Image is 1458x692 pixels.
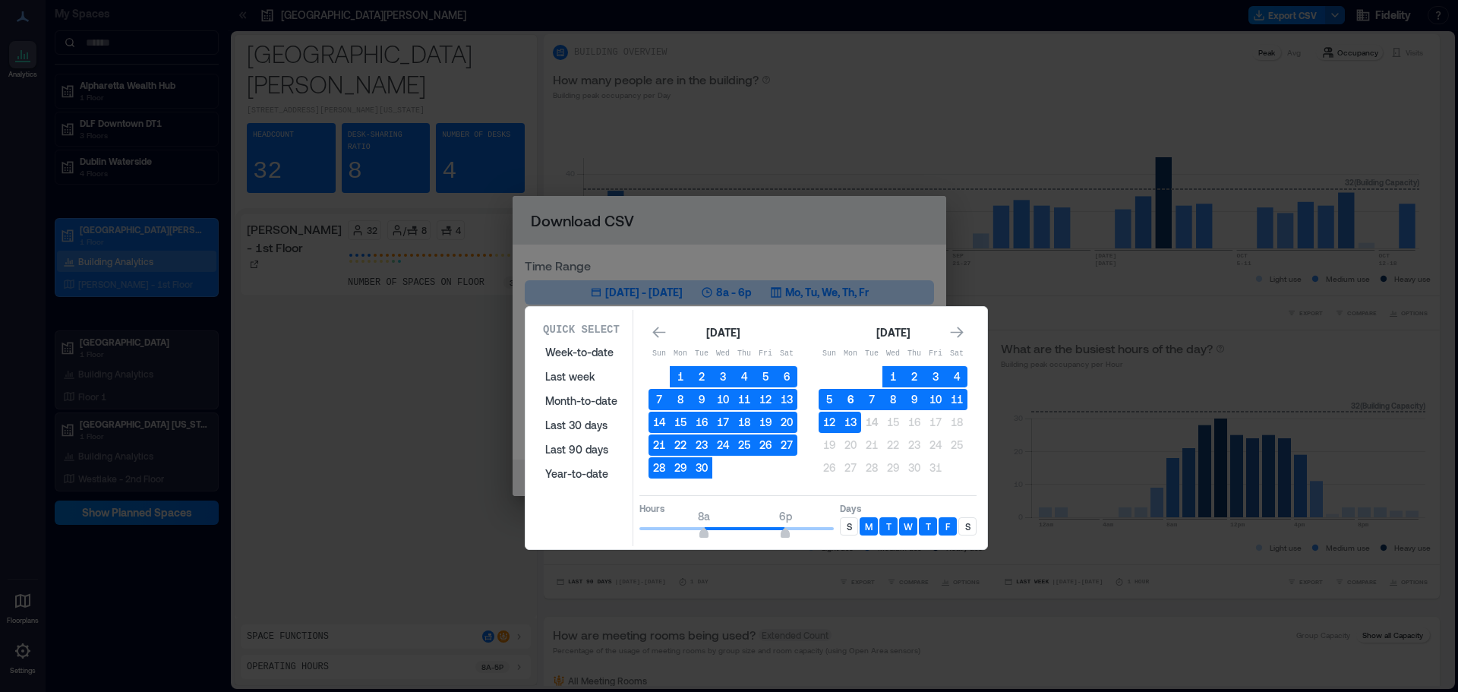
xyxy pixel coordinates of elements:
button: 26 [755,434,776,456]
button: 10 [712,389,734,410]
button: 24 [712,434,734,456]
p: Fri [925,348,946,360]
th: Wednesday [882,343,904,365]
button: 13 [840,412,861,433]
th: Wednesday [712,343,734,365]
button: 15 [882,412,904,433]
th: Saturday [946,343,967,365]
th: Saturday [776,343,797,365]
p: F [945,520,950,532]
button: 14 [861,412,882,433]
p: S [965,520,970,532]
button: 23 [691,434,712,456]
button: 16 [691,412,712,433]
th: Monday [670,343,691,365]
button: Go to next month [946,322,967,343]
button: 11 [946,389,967,410]
button: 27 [840,457,861,479]
button: 6 [776,366,797,387]
button: 7 [861,389,882,410]
button: 20 [776,412,797,433]
th: Thursday [904,343,925,365]
button: 18 [734,412,755,433]
button: 4 [734,366,755,387]
th: Monday [840,343,861,365]
p: Mon [840,348,861,360]
p: Mon [670,348,691,360]
button: 16 [904,412,925,433]
p: Quick Select [543,322,620,337]
button: 1 [670,366,691,387]
button: 5 [819,389,840,410]
button: 22 [670,434,691,456]
button: 15 [670,412,691,433]
button: 3 [712,366,734,387]
p: Fri [755,348,776,360]
button: 29 [882,457,904,479]
button: Week-to-date [536,340,626,365]
button: 21 [861,434,882,456]
p: Hours [639,502,834,514]
button: 19 [755,412,776,433]
button: 25 [734,434,755,456]
p: Sat [776,348,797,360]
button: Last 30 days [536,413,626,438]
button: Go to previous month [649,322,670,343]
button: 30 [904,457,925,479]
button: 4 [946,366,967,387]
p: W [904,520,913,532]
button: 1 [882,366,904,387]
button: 22 [882,434,904,456]
p: Thu [904,348,925,360]
button: 12 [819,412,840,433]
button: 27 [776,434,797,456]
p: Wed [882,348,904,360]
span: 6p [779,510,792,523]
th: Sunday [819,343,840,365]
p: Tue [691,348,712,360]
button: 25 [946,434,967,456]
button: 8 [670,389,691,410]
p: Sun [819,348,840,360]
button: 19 [819,434,840,456]
button: Last week [536,365,626,389]
div: [DATE] [702,324,744,342]
button: 12 [755,389,776,410]
p: Days [840,502,977,514]
button: 28 [649,457,670,479]
button: 23 [904,434,925,456]
button: Year-to-date [536,462,626,486]
button: 20 [840,434,861,456]
button: 21 [649,434,670,456]
button: 7 [649,389,670,410]
th: Tuesday [691,343,712,365]
button: 2 [691,366,712,387]
button: 26 [819,457,840,479]
button: 11 [734,389,755,410]
button: 9 [691,389,712,410]
button: 29 [670,457,691,479]
button: 3 [925,366,946,387]
button: 18 [946,412,967,433]
p: Thu [734,348,755,360]
button: 13 [776,389,797,410]
button: 17 [925,412,946,433]
th: Thursday [734,343,755,365]
button: 2 [904,366,925,387]
button: 14 [649,412,670,433]
button: 5 [755,366,776,387]
div: [DATE] [872,324,914,342]
p: T [886,520,892,532]
button: Month-to-date [536,389,626,413]
p: Wed [712,348,734,360]
button: 30 [691,457,712,479]
th: Friday [925,343,946,365]
span: 8a [698,510,710,523]
th: Friday [755,343,776,365]
button: 8 [882,389,904,410]
button: 24 [925,434,946,456]
button: 10 [925,389,946,410]
p: S [847,520,852,532]
button: 28 [861,457,882,479]
button: Last 90 days [536,438,626,462]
